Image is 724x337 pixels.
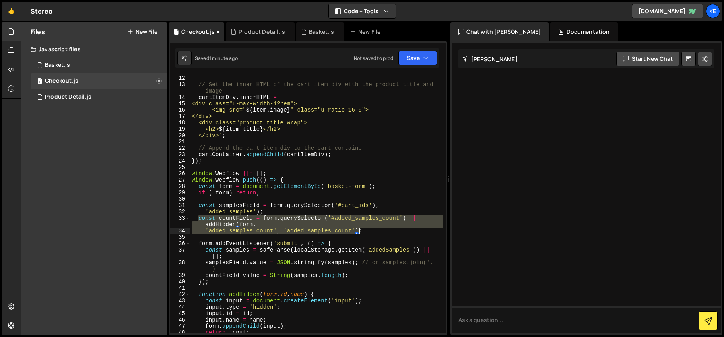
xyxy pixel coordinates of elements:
div: 45 [170,310,190,317]
div: 44 [170,304,190,310]
div: 22 [170,145,190,151]
div: 23 [170,151,190,158]
a: [DOMAIN_NAME] [632,4,703,18]
div: New File [350,28,384,36]
a: 🤙 [2,2,21,21]
div: 17 [170,113,190,120]
div: Checkout.js [45,77,78,85]
div: Product Detail.js [45,93,91,101]
div: 48 [170,329,190,336]
div: 8215/44731.js [31,73,167,89]
div: 34 [170,228,190,234]
div: Product Detail.js [239,28,285,36]
div: 39 [170,272,190,279]
div: 29 [170,190,190,196]
div: 42 [170,291,190,298]
div: 16 [170,107,190,113]
div: 13 [170,81,190,94]
span: 1 [37,79,42,85]
div: 21 [170,139,190,145]
div: 25 [170,164,190,170]
button: Save [398,51,437,65]
div: 12 [170,75,190,81]
div: Chat with [PERSON_NAME] [450,22,549,41]
div: 19 [170,126,190,132]
div: 27 [170,177,190,183]
h2: Files [31,27,45,36]
div: Basket.js [45,62,70,69]
div: 31 [170,202,190,209]
div: 28 [170,183,190,190]
div: 24 [170,158,190,164]
div: 20 [170,132,190,139]
a: Ke [706,4,720,18]
div: Saved [195,55,238,62]
div: 41 [170,285,190,291]
div: Javascript files [21,41,167,57]
div: 26 [170,170,190,177]
div: 33 [170,215,190,228]
div: 8215/44673.js [31,89,167,105]
h2: [PERSON_NAME] [462,55,518,63]
div: 37 [170,247,190,260]
div: 30 [170,196,190,202]
div: 43 [170,298,190,304]
div: 1 minute ago [209,55,238,62]
button: New File [128,29,157,35]
div: 40 [170,279,190,285]
div: 8215/44666.js [31,57,167,73]
button: Start new chat [616,52,679,66]
div: Stereo [31,6,52,16]
div: 15 [170,101,190,107]
div: 36 [170,240,190,247]
div: 35 [170,234,190,240]
div: 46 [170,317,190,323]
div: 32 [170,209,190,215]
div: Not saved to prod [354,55,394,62]
div: Checkout.js [181,28,215,36]
div: Basket.js [309,28,334,36]
button: Code + Tools [329,4,396,18]
div: Documentation [550,22,617,41]
div: 14 [170,94,190,101]
div: 47 [170,323,190,329]
div: 18 [170,120,190,126]
div: 38 [170,260,190,272]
